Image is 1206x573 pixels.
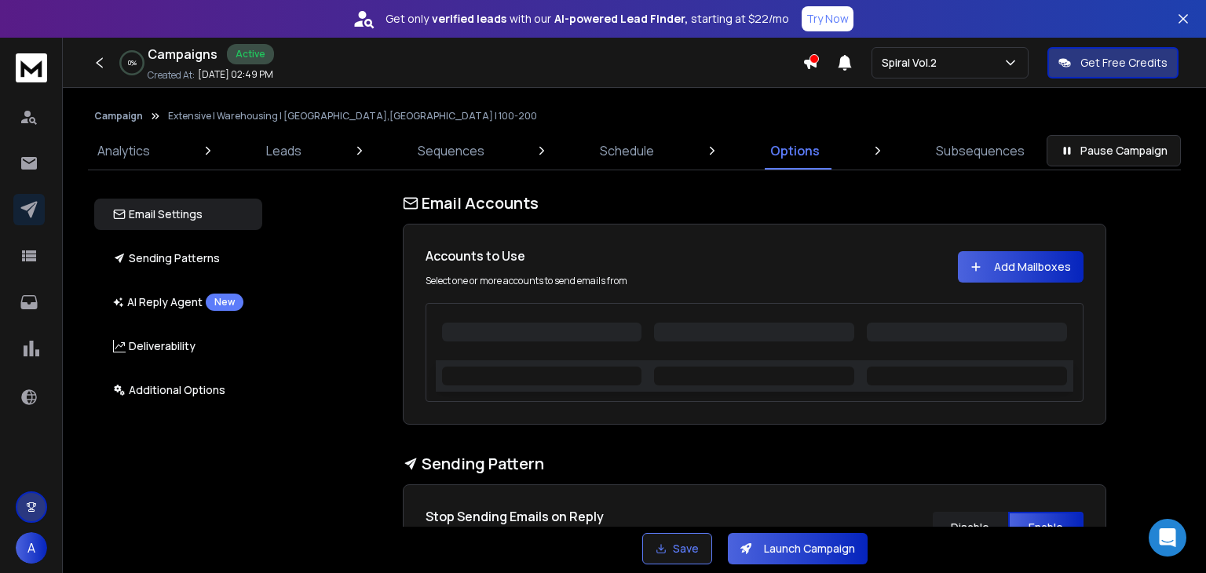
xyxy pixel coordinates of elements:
[403,192,1106,214] h1: Email Accounts
[418,141,484,160] p: Sequences
[16,532,47,564] button: A
[148,69,195,82] p: Created At:
[806,11,849,27] p: Try Now
[926,132,1034,170] a: Subsequences
[554,11,688,27] strong: AI-powered Lead Finder,
[600,141,654,160] p: Schedule
[16,53,47,82] img: logo
[128,58,137,68] p: 0 %
[266,141,301,160] p: Leads
[802,6,853,31] button: Try Now
[408,132,494,170] a: Sequences
[148,45,217,64] h1: Campaigns
[257,132,311,170] a: Leads
[590,132,663,170] a: Schedule
[1080,55,1168,71] p: Get Free Credits
[168,110,537,122] p: Extensive | Warehousing | [GEOGRAPHIC_DATA],[GEOGRAPHIC_DATA] | 100-200
[1047,47,1179,78] button: Get Free Credits
[1047,135,1181,166] button: Pause Campaign
[770,141,820,160] p: Options
[936,141,1025,160] p: Subsequences
[386,11,789,27] p: Get only with our starting at $22/mo
[761,132,829,170] a: Options
[113,206,203,222] p: Email Settings
[94,199,262,230] button: Email Settings
[1149,519,1186,557] div: Open Intercom Messenger
[198,68,273,81] p: [DATE] 02:49 PM
[88,132,159,170] a: Analytics
[432,11,506,27] strong: verified leads
[97,141,150,160] p: Analytics
[94,110,143,122] button: Campaign
[882,55,943,71] p: Spiral Vol.2
[227,44,274,64] div: Active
